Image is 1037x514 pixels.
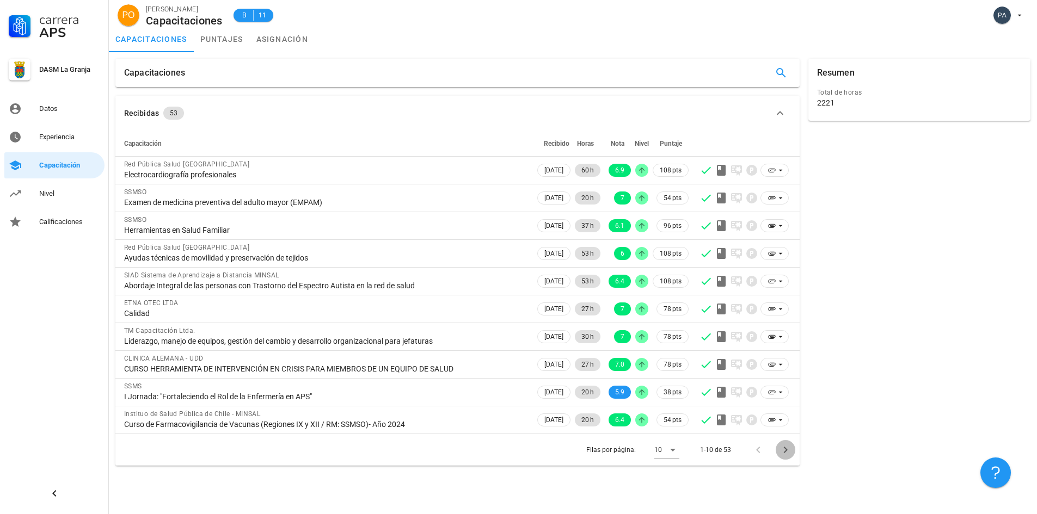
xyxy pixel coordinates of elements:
span: 78 pts [664,359,682,370]
span: [DATE] [544,192,563,204]
a: capacitaciones [109,26,194,52]
span: 38 pts [664,387,682,398]
span: Red Pública Salud [GEOGRAPHIC_DATA] [124,160,249,168]
span: 30 h [581,330,594,343]
a: asignación [250,26,315,52]
span: [DATE] [544,220,563,232]
span: [DATE] [544,358,563,370]
div: Calidad [124,308,526,318]
a: Calificaciones [4,209,105,235]
div: Datos [39,104,100,113]
span: [DATE] [544,414,563,426]
span: [DATE] [544,331,563,343]
span: 6.4 [615,275,624,288]
span: TM Capacitación Ltda. [124,327,195,335]
span: 7 [621,191,624,205]
span: [DATE] [544,303,563,315]
div: Capacitaciones [146,15,223,27]
div: 1-10 de 53 [700,445,731,455]
a: puntajes [194,26,250,52]
div: Filas por página: [586,434,679,466]
span: 6.9 [615,164,624,177]
div: Capacitaciones [124,59,185,87]
span: 20 h [581,413,594,426]
span: 27 h [581,358,594,371]
div: 10Filas por página: [654,441,679,459]
span: 6.4 [615,413,624,426]
span: Red Pública Salud [GEOGRAPHIC_DATA] [124,244,249,251]
span: 108 pts [660,165,682,176]
span: 53 h [581,247,594,260]
div: Liderazgo, manejo de equipos, gestión del cambio y desarrollo organizacional para jefaturas [124,336,526,346]
span: 7.0 [615,358,624,371]
div: Carrera [39,13,100,26]
th: Nota [603,131,633,157]
span: Nivel [635,140,649,147]
span: SSMSO [124,188,146,196]
div: [PERSON_NAME] [146,4,223,15]
span: 20 h [581,386,594,399]
div: avatar [118,4,139,26]
div: Experiencia [39,133,100,141]
div: CURSO HERRAMIENTA DE INTERVENCIÓN EN CRISIS PARA MIEMBROS DE UN EQUIPO DE SALUD [124,364,526,374]
button: Página siguiente [776,440,795,460]
a: Experiencia [4,124,105,150]
span: Puntaje [660,140,682,147]
span: 53 h [581,275,594,288]
span: 96 pts [664,220,682,231]
div: Recibidas [124,107,159,119]
div: Herramientas en Salud Familiar [124,225,526,235]
span: Nota [611,140,624,147]
div: DASM La Granja [39,65,100,74]
span: Capacitación [124,140,162,147]
span: B [240,10,249,21]
span: 78 pts [664,304,682,314]
span: ETNA OTEC LTDA [124,299,179,307]
span: 37 h [581,219,594,232]
span: 7 [621,330,624,343]
div: Resumen [817,59,855,87]
span: [DATE] [544,164,563,176]
span: 108 pts [660,248,682,259]
span: 78 pts [664,331,682,342]
div: Abordaje Integral de las personas con Trastorno del Espectro Autista en la red de salud [124,281,526,290]
span: 20 h [581,191,594,205]
th: Recibido [535,131,573,157]
div: Nivel [39,189,100,198]
div: Ayudas técnicas de movilidad y preservación de tejidos [124,253,526,263]
th: Puntaje [651,131,691,157]
span: CLINICA ALEMANA - UDD [124,355,203,362]
span: PO [122,4,134,26]
span: 6 [621,247,624,260]
div: Curso de Farmacovigilancia de Vacunas (Regiones IX y XII / RM: SSMSO)- Año 2024 [124,419,526,429]
span: [DATE] [544,275,563,287]
div: APS [39,26,100,39]
span: 7 [621,302,624,315]
span: 6.1 [615,219,624,232]
span: SSMS [124,382,142,390]
span: SIAD Sistema de Aprendizaje a Distancia MINSAL [124,271,279,279]
div: 10 [654,445,662,455]
span: 27 h [581,302,594,315]
span: Instituo de Salud Pública de Chile - MINSAL [124,410,260,418]
a: Nivel [4,181,105,207]
div: I Jornada: "Fortaleciendo el Rol de la Enfermería en APS" [124,392,526,401]
a: Capacitación [4,152,105,178]
span: 11 [258,10,267,21]
span: [DATE] [544,386,563,398]
span: Horas [577,140,594,147]
span: 5.9 [615,386,624,399]
button: Recibidas 53 [115,96,800,131]
div: Total de horas [817,87,1022,98]
span: SSMSO [124,216,146,224]
div: 2221 [817,98,834,108]
div: avatar [993,7,1011,24]
span: Recibido [544,140,569,147]
span: [DATE] [544,247,563,259]
th: Horas [573,131,603,157]
a: Datos [4,96,105,122]
span: 108 pts [660,276,682,287]
span: 53 [170,107,177,120]
th: Nivel [633,131,651,157]
th: Capacitación [115,131,535,157]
